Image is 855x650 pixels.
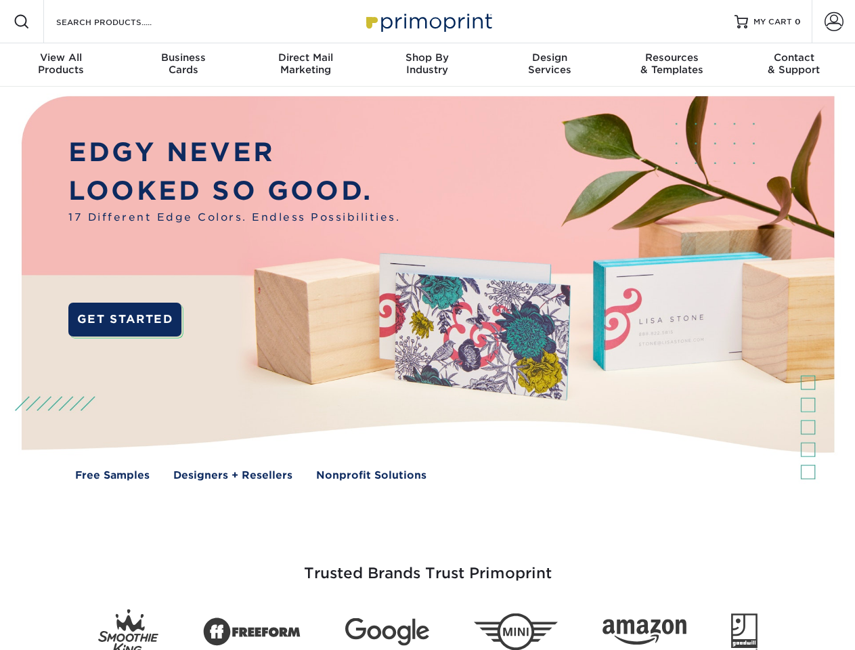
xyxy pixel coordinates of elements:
a: Free Samples [75,468,150,483]
span: 17 Different Edge Colors. Endless Possibilities. [68,210,400,225]
p: EDGY NEVER [68,133,400,172]
img: Google [345,618,429,646]
span: Shop By [366,51,488,64]
h3: Trusted Brands Trust Primoprint [32,532,824,599]
a: GET STARTED [68,303,181,337]
div: Services [489,51,611,76]
div: & Support [733,51,855,76]
span: Business [122,51,244,64]
img: Goodwill [731,613,758,650]
div: Cards [122,51,244,76]
div: & Templates [611,51,732,76]
span: Design [489,51,611,64]
input: SEARCH PRODUCTS..... [55,14,187,30]
a: Shop ByIndustry [366,43,488,87]
p: LOOKED SO GOOD. [68,172,400,211]
div: Marketing [244,51,366,76]
div: Industry [366,51,488,76]
span: Contact [733,51,855,64]
a: BusinessCards [122,43,244,87]
span: Direct Mail [244,51,366,64]
img: Primoprint [360,7,496,36]
a: Nonprofit Solutions [316,468,426,483]
a: Designers + Resellers [173,468,292,483]
span: Resources [611,51,732,64]
a: Direct MailMarketing [244,43,366,87]
a: DesignServices [489,43,611,87]
span: MY CART [753,16,792,28]
a: Contact& Support [733,43,855,87]
a: Resources& Templates [611,43,732,87]
span: 0 [795,17,801,26]
img: Amazon [602,620,686,645]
